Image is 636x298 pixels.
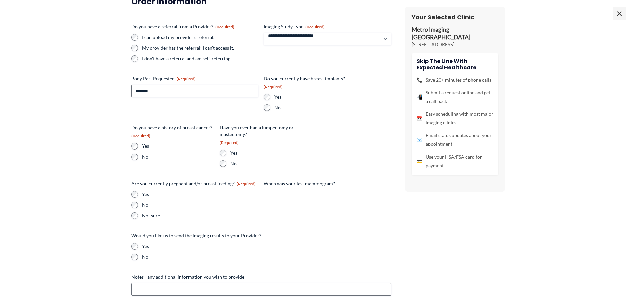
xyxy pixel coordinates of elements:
[417,153,493,170] li: Use your HSA/FSA card for payment
[230,150,303,156] label: Yes
[142,243,392,250] label: Yes
[142,254,392,260] label: No
[237,181,256,186] span: (Required)
[417,76,493,84] li: Save 20+ minutes of phone calls
[274,104,347,111] label: No
[131,232,261,239] legend: Would you like us to send the imaging results to your Provider?
[230,160,303,167] label: No
[264,84,283,89] span: (Required)
[417,114,422,123] span: 📅
[417,110,493,127] li: Easy scheduling with most major imaging clinics
[142,45,259,51] label: My provider has the referral; I can't access it.
[613,7,626,20] span: ×
[142,202,259,208] label: No
[131,23,234,30] legend: Do you have a referral from a Provider?
[215,24,234,29] span: (Required)
[142,154,214,160] label: No
[131,133,150,138] span: (Required)
[131,274,392,280] label: Notes - any additional information you wish to provide
[131,180,256,187] legend: Are you currently pregnant and/or breast feeding?
[264,180,391,187] label: When was your last mammogram?
[264,75,347,90] legend: Do you currently have breast implants?
[305,24,325,29] span: (Required)
[417,76,422,84] span: 📞
[412,26,498,41] p: Metro Imaging [GEOGRAPHIC_DATA]
[417,131,493,148] li: Email status updates about your appointment
[131,75,259,82] label: Body Part Requested
[412,13,498,21] h3: Your Selected Clinic
[417,58,493,71] h4: Skip the line with Expected Healthcare
[417,88,493,106] li: Submit a request online and get a call back
[417,93,422,101] span: 📲
[264,23,391,30] label: Imaging Study Type
[142,191,259,198] label: Yes
[142,212,259,219] label: Not sure
[274,94,347,100] label: Yes
[142,143,214,150] label: Yes
[417,135,422,144] span: 📧
[417,157,422,166] span: 💳
[220,124,303,145] legend: Have you ever had a lumpectomy or mastectomy?
[131,124,214,139] legend: Do you have a history of breast cancer?
[412,41,498,48] p: [STREET_ADDRESS]
[142,34,259,41] label: I can upload my provider's referral.
[142,55,259,62] label: I don't have a referral and am self-referring.
[177,76,196,81] span: (Required)
[220,140,239,145] span: (Required)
